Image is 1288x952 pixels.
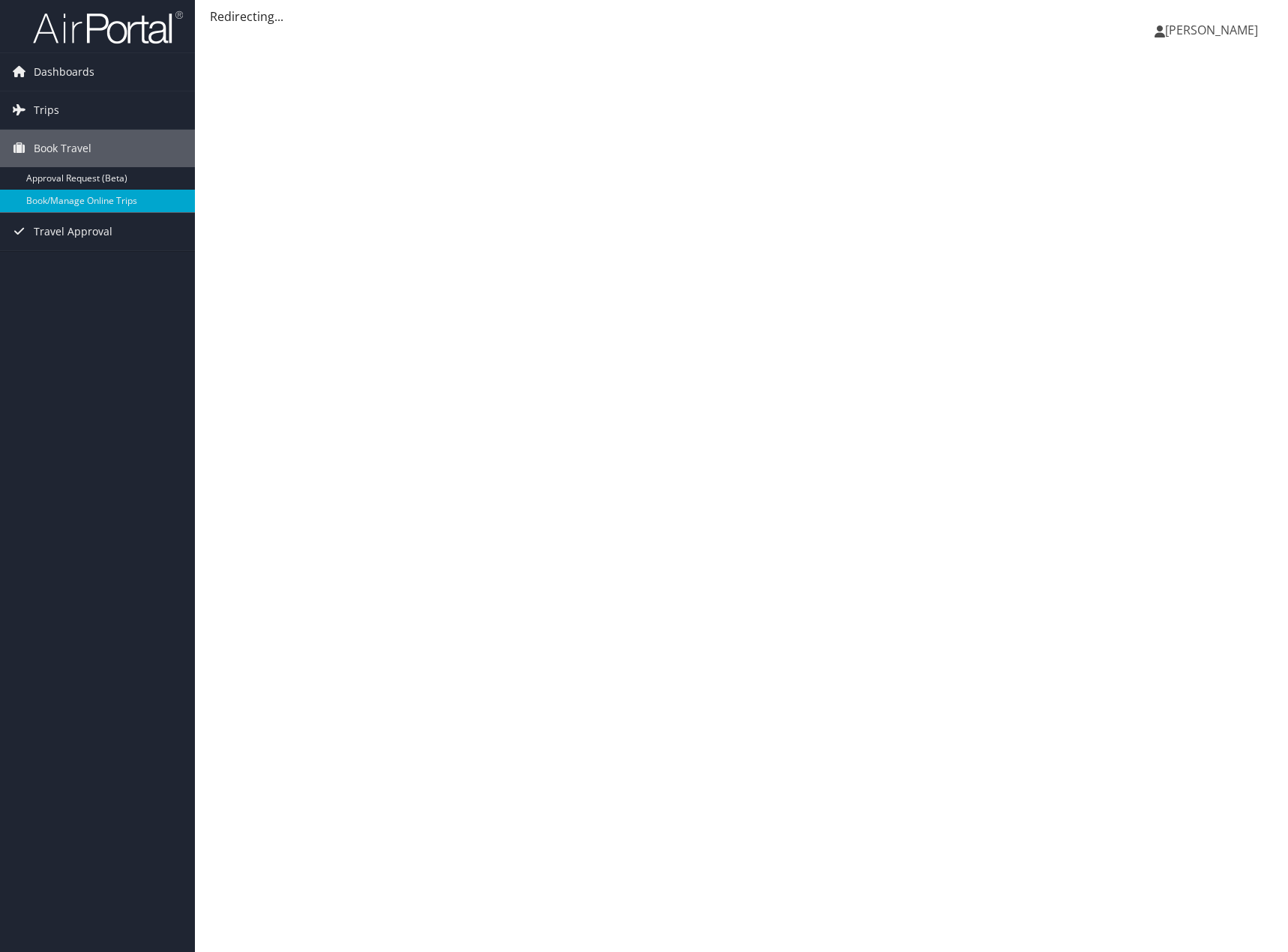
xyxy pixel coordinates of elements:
[34,213,112,250] span: Travel Approval
[34,53,94,91] span: Dashboards
[33,10,183,45] img: airportal-logo.png
[1155,7,1273,52] a: [PERSON_NAME]
[34,130,91,167] span: Book Travel
[1165,22,1258,38] span: [PERSON_NAME]
[34,91,59,129] span: Trips
[210,7,1273,25] div: Redirecting...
